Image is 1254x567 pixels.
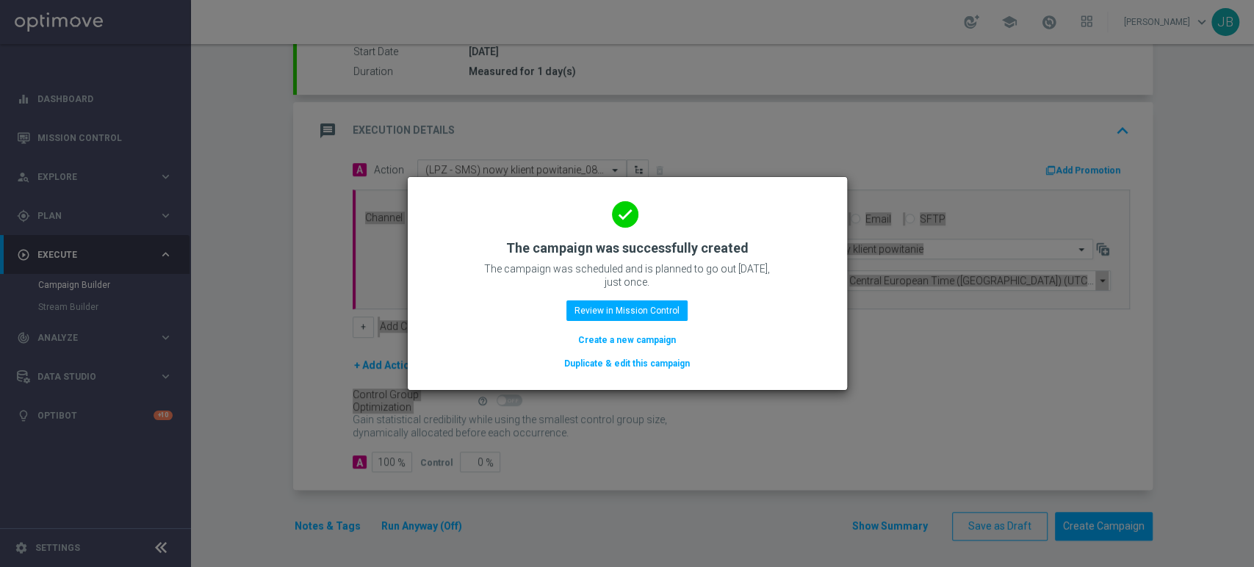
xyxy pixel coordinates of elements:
[577,332,677,348] button: Create a new campaign
[566,300,688,321] button: Review in Mission Control
[506,239,749,257] h2: The campaign was successfully created
[612,201,638,228] i: done
[480,262,774,289] p: The campaign was scheduled and is planned to go out [DATE], just once.
[563,355,691,372] button: Duplicate & edit this campaign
